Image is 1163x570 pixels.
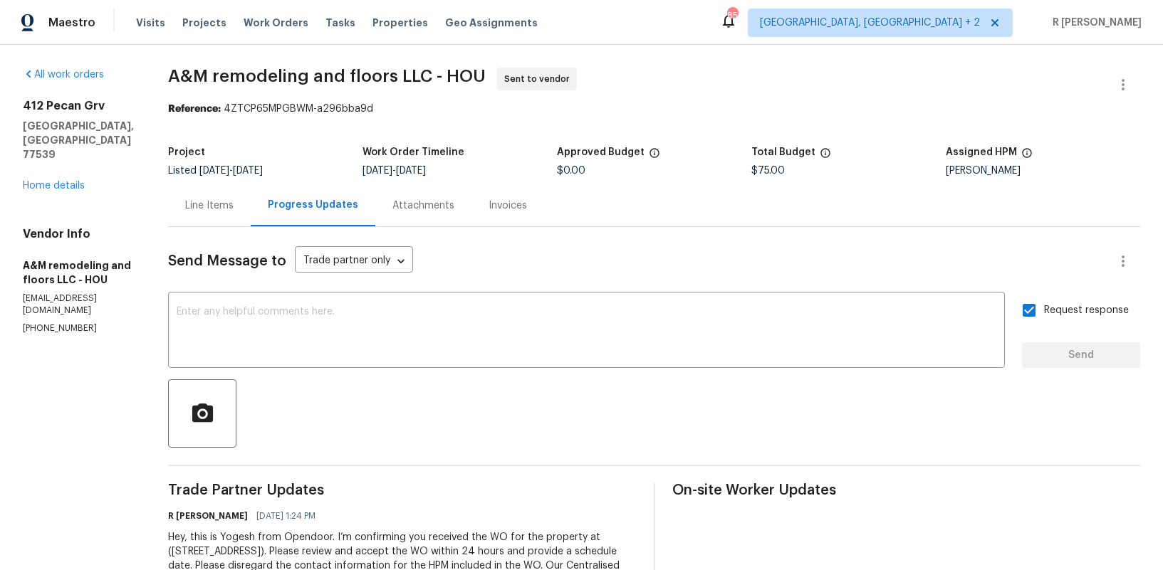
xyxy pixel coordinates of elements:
[504,72,575,86] span: Sent to vendor
[23,181,85,191] a: Home details
[23,119,134,162] h5: [GEOGRAPHIC_DATA], [GEOGRAPHIC_DATA] 77539
[23,227,134,241] h4: Vendor Info
[233,166,263,176] span: [DATE]
[199,166,263,176] span: -
[372,16,428,30] span: Properties
[946,147,1017,157] h5: Assigned HPM
[325,18,355,28] span: Tasks
[557,147,645,157] h5: Approved Budget
[199,166,229,176] span: [DATE]
[182,16,226,30] span: Projects
[185,199,234,213] div: Line Items
[23,70,104,80] a: All work orders
[820,147,831,166] span: The total cost of line items that have been proposed by Opendoor. This sum includes line items th...
[23,99,134,113] h2: 412 Pecan Grv
[244,16,308,30] span: Work Orders
[256,509,315,523] span: [DATE] 1:24 PM
[363,147,464,157] h5: Work Order Timeline
[649,147,660,166] span: The total cost of line items that have been approved by both Opendoor and the Trade Partner. This...
[363,166,392,176] span: [DATE]
[672,483,1141,497] span: On-site Worker Updates
[363,166,426,176] span: -
[396,166,426,176] span: [DATE]
[557,166,585,176] span: $0.00
[23,258,134,287] h5: A&M remodeling and floors LLC - HOU
[1044,303,1129,318] span: Request response
[489,199,527,213] div: Invoices
[445,16,538,30] span: Geo Assignments
[1021,147,1033,166] span: The hpm assigned to this work order.
[168,147,205,157] h5: Project
[751,147,815,157] h5: Total Budget
[727,9,737,23] div: 85
[168,102,1140,116] div: 4ZTCP65MPGBWM-a296bba9d
[23,322,134,334] p: [PHONE_NUMBER]
[946,166,1140,176] div: [PERSON_NAME]
[168,68,486,85] span: A&M remodeling and floors LLC - HOU
[136,16,165,30] span: Visits
[760,16,980,30] span: [GEOGRAPHIC_DATA], [GEOGRAPHIC_DATA] + 2
[295,250,413,273] div: Trade partner only
[751,166,785,176] span: $75.00
[168,104,221,114] b: Reference:
[168,509,248,523] h6: R [PERSON_NAME]
[1047,16,1142,30] span: R [PERSON_NAME]
[168,483,637,497] span: Trade Partner Updates
[268,198,358,212] div: Progress Updates
[168,166,263,176] span: Listed
[168,254,286,268] span: Send Message to
[48,16,95,30] span: Maestro
[392,199,454,213] div: Attachments
[23,292,134,317] p: [EMAIL_ADDRESS][DOMAIN_NAME]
